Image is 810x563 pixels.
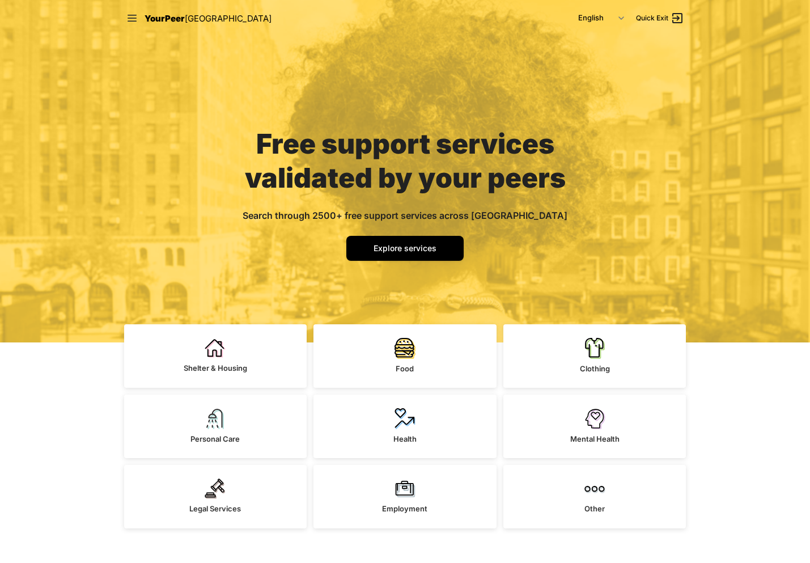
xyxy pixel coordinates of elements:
[503,395,686,458] a: Mental Health
[124,395,307,458] a: Personal Care
[313,465,497,528] a: Employment
[189,504,241,513] span: Legal Services
[243,210,567,221] span: Search through 2500+ free support services across [GEOGRAPHIC_DATA]
[145,11,272,26] a: YourPeer[GEOGRAPHIC_DATA]
[580,364,610,373] span: Clothing
[190,434,240,443] span: Personal Care
[124,324,307,388] a: Shelter & Housing
[346,236,464,261] a: Explore services
[185,13,272,24] span: [GEOGRAPHIC_DATA]
[584,504,605,513] span: Other
[124,465,307,528] a: Legal Services
[313,324,497,388] a: Food
[503,324,686,388] a: Clothing
[374,243,436,253] span: Explore services
[636,14,668,23] span: Quick Exit
[393,434,417,443] span: Health
[245,127,566,194] span: Free support services validated by your peers
[503,465,686,528] a: Other
[313,395,497,458] a: Health
[636,11,684,25] a: Quick Exit
[382,504,427,513] span: Employment
[184,363,247,372] span: Shelter & Housing
[396,364,414,373] span: Food
[570,434,620,443] span: Mental Health
[145,13,185,24] span: YourPeer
